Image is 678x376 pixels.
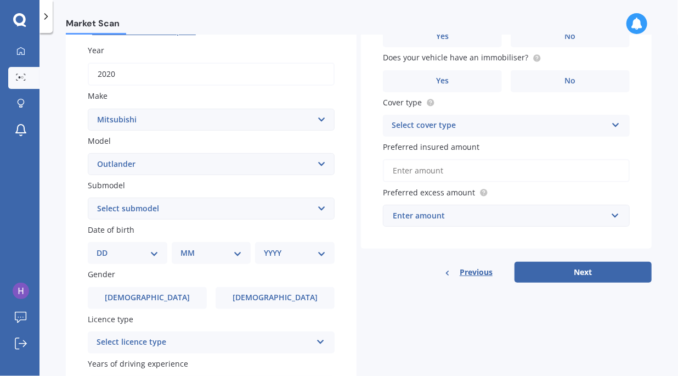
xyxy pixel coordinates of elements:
span: Submodel [88,180,125,190]
button: Next [515,262,652,283]
span: Preferred insured amount [383,142,479,152]
div: Select cover type [392,119,607,132]
div: Select licence type [97,336,312,349]
span: Gender [88,270,115,280]
span: Years of driving experience [88,358,188,369]
span: Previous [460,264,493,280]
input: Enter amount [383,159,630,182]
span: Date of birth [88,225,134,235]
span: Preferred excess amount [383,187,475,198]
span: [DEMOGRAPHIC_DATA] [105,293,190,302]
div: Enter amount [393,210,607,222]
span: Market Scan [66,18,126,33]
span: Licence type [88,314,133,324]
span: [DEMOGRAPHIC_DATA] [233,293,318,302]
span: Year [88,45,104,55]
span: Model [88,136,111,146]
span: No [565,32,576,41]
img: ACg8ocI_VlUMdalvb707VMhH5Qw6QwdJgvMfk4yo21g9Oq8MRrwWBw=s96-c [13,283,29,299]
span: Yes [436,32,449,41]
span: No [565,76,576,86]
span: Yes [436,76,449,86]
input: YYYY [88,63,335,86]
span: Cover type [383,97,422,108]
span: Make [88,91,108,102]
span: Does your vehicle have an immobiliser? [383,53,528,63]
